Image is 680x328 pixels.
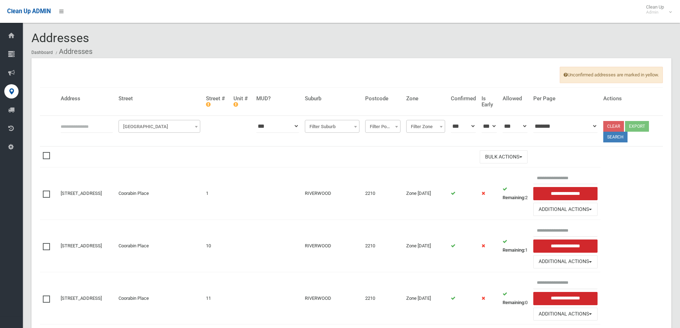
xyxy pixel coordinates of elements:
[500,272,530,324] td: 0
[256,96,299,102] h4: MUD?
[61,96,113,102] h4: Address
[482,96,497,107] h4: Is Early
[233,96,251,107] h4: Unit #
[31,31,89,45] span: Addresses
[302,272,362,324] td: RIVERWOOD
[203,220,231,272] td: 10
[603,132,628,142] button: Search
[203,272,231,324] td: 11
[206,96,228,107] h4: Street #
[120,122,198,132] span: Filter Street
[305,120,359,133] span: Filter Suburb
[61,243,102,248] a: [STREET_ADDRESS]
[302,220,362,272] td: RIVERWOOD
[365,120,401,133] span: Filter Postcode
[500,220,530,272] td: 1
[302,167,362,220] td: RIVERWOOD
[603,121,624,132] a: Clear
[625,121,649,132] button: Export
[451,96,476,102] h4: Confirmed
[533,96,598,102] h4: Per Page
[403,272,448,324] td: Zone [DATE]
[503,96,528,102] h4: Allowed
[365,96,401,102] h4: Postcode
[406,96,445,102] h4: Zone
[403,167,448,220] td: Zone [DATE]
[367,122,399,132] span: Filter Postcode
[643,4,671,15] span: Clean Up
[480,150,528,163] button: Bulk Actions
[503,195,525,200] strong: Remaining:
[203,167,231,220] td: 1
[116,272,203,324] td: Coorabin Place
[61,296,102,301] a: [STREET_ADDRESS]
[116,220,203,272] td: Coorabin Place
[406,120,445,133] span: Filter Zone
[533,255,598,268] button: Additional Actions
[646,10,664,15] small: Admin
[61,191,102,196] a: [STREET_ADDRESS]
[500,167,530,220] td: 2
[362,272,403,324] td: 2210
[533,308,598,321] button: Additional Actions
[403,220,448,272] td: Zone [DATE]
[533,203,598,216] button: Additional Actions
[362,167,403,220] td: 2210
[31,50,53,55] a: Dashboard
[119,120,200,133] span: Filter Street
[603,96,660,102] h4: Actions
[7,8,51,15] span: Clean Up ADMIN
[116,167,203,220] td: Coorabin Place
[119,96,200,102] h4: Street
[503,300,525,305] strong: Remaining:
[305,96,359,102] h4: Suburb
[307,122,358,132] span: Filter Suburb
[560,67,663,83] span: Unconfirmed addresses are marked in yellow.
[54,45,92,58] li: Addresses
[362,220,403,272] td: 2210
[503,247,525,253] strong: Remaining:
[408,122,443,132] span: Filter Zone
